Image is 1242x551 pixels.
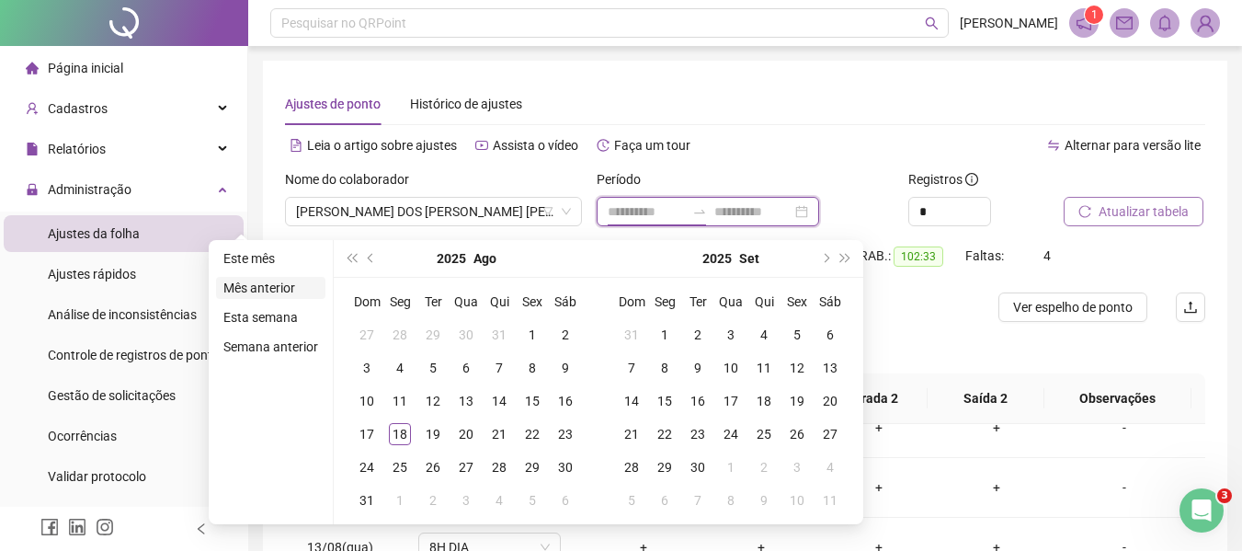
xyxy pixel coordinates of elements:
[483,318,516,351] td: 2025-07-31
[714,418,747,451] td: 2025-09-24
[1059,388,1177,408] span: Observações
[1013,297,1133,317] span: Ver espelho de ponto
[1078,205,1091,218] span: reload
[654,390,676,412] div: 15
[648,351,681,385] td: 2025-09-08
[383,318,416,351] td: 2025-07-28
[753,357,775,379] div: 11
[819,390,841,412] div: 20
[48,429,117,443] span: Ocorrências
[814,385,847,418] td: 2025-09-20
[648,418,681,451] td: 2025-09-22
[714,285,747,318] th: Qua
[615,351,648,385] td: 2025-09-07
[687,456,709,478] div: 30
[648,484,681,517] td: 2025-10-06
[48,182,131,197] span: Administração
[48,469,146,484] span: Validar protocolo
[350,484,383,517] td: 2025-08-31
[389,423,411,445] div: 18
[554,390,576,412] div: 16
[819,423,841,445] div: 27
[483,418,516,451] td: 2025-08-21
[389,489,411,511] div: 1
[836,240,856,277] button: super-next-year
[422,390,444,412] div: 12
[296,198,571,225] span: YAN ADRIEL DOS REIS PINTO
[952,418,1041,438] div: +
[814,318,847,351] td: 2025-09-06
[648,318,681,351] td: 2025-09-01
[615,451,648,484] td: 2025-09-28
[216,306,325,328] li: Esta semana
[621,390,643,412] div: 14
[383,285,416,318] th: Seg
[692,204,707,219] span: to
[753,390,775,412] div: 18
[819,324,841,346] div: 6
[786,357,808,379] div: 12
[681,351,714,385] td: 2025-09-09
[549,484,582,517] td: 2025-09-06
[714,484,747,517] td: 2025-10-08
[554,324,576,346] div: 2
[1064,197,1203,226] button: Atualizar tabela
[422,357,444,379] div: 5
[488,390,510,412] div: 14
[908,169,978,189] span: Registros
[483,484,516,517] td: 2025-09-04
[615,318,648,351] td: 2025-08-31
[815,240,835,277] button: next-year
[493,138,578,153] span: Assista o vídeo
[488,489,510,511] div: 4
[720,390,742,412] div: 17
[786,390,808,412] div: 19
[654,324,676,346] div: 1
[521,489,543,511] div: 5
[998,293,1147,322] button: Ver espelho de ponto
[416,318,450,351] td: 2025-07-29
[422,324,444,346] div: 29
[450,451,483,484] td: 2025-08-27
[720,357,742,379] div: 10
[819,489,841,511] div: 11
[621,456,643,478] div: 28
[681,318,714,351] td: 2025-09-02
[837,246,965,267] div: H. TRAB.:
[350,285,383,318] th: Dom
[516,385,549,418] td: 2025-08-15
[654,357,676,379] div: 8
[483,285,516,318] th: Qui
[781,418,814,451] td: 2025-09-26
[597,139,610,152] span: history
[814,451,847,484] td: 2025-10-04
[483,385,516,418] td: 2025-08-14
[26,62,39,75] span: home
[554,423,576,445] div: 23
[714,385,747,418] td: 2025-09-17
[383,385,416,418] td: 2025-08-11
[290,139,302,152] span: file-text
[26,183,39,196] span: lock
[422,489,444,511] div: 2
[1047,139,1060,152] span: swap
[747,385,781,418] td: 2025-09-18
[687,324,709,346] div: 2
[687,423,709,445] div: 23
[356,357,378,379] div: 3
[687,390,709,412] div: 16
[615,385,648,418] td: 2025-09-14
[389,324,411,346] div: 28
[965,248,1007,263] span: Faltas:
[654,423,676,445] div: 22
[681,484,714,517] td: 2025-10-07
[389,390,411,412] div: 11
[516,418,549,451] td: 2025-08-22
[687,489,709,511] div: 7
[356,489,378,511] div: 31
[450,385,483,418] td: 2025-08-13
[521,324,543,346] div: 1
[781,451,814,484] td: 2025-10-03
[356,324,378,346] div: 27
[714,451,747,484] td: 2025-10-01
